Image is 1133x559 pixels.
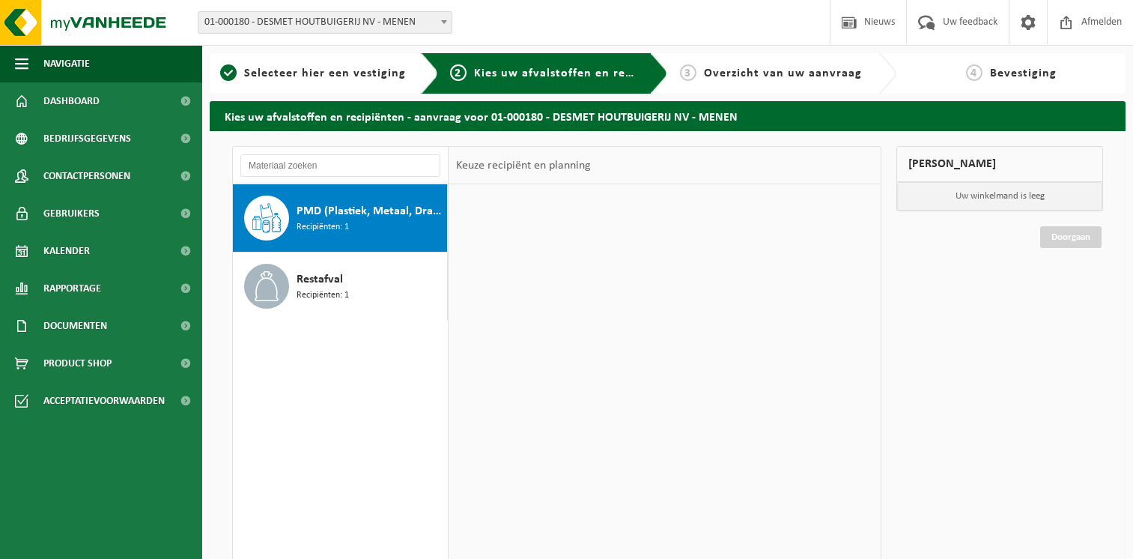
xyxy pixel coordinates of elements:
input: Materiaal zoeken [240,154,440,177]
iframe: chat widget [7,526,250,559]
span: 01-000180 - DESMET HOUTBUIGERIJ NV - MENEN [198,12,452,33]
span: Navigatie [43,45,90,82]
span: 2 [450,64,467,81]
span: Overzicht van uw aanvraag [704,67,862,79]
button: PMD (Plastiek, Metaal, Drankkartons) (bedrijven) Recipiënten: 1 [233,184,448,253]
span: Rapportage [43,270,101,307]
div: [PERSON_NAME] [896,146,1103,182]
button: Restafval Recipiënten: 1 [233,253,448,320]
span: Acceptatievoorwaarden [43,382,165,420]
span: Restafval [297,271,343,288]
h2: Kies uw afvalstoffen en recipiënten - aanvraag voor 01-000180 - DESMET HOUTBUIGERIJ NV - MENEN [210,101,1126,130]
span: Dashboard [43,82,100,120]
a: Doorgaan [1040,226,1102,248]
span: PMD (Plastiek, Metaal, Drankkartons) (bedrijven) [297,202,443,220]
span: 3 [680,64,696,81]
span: Documenten [43,307,107,345]
span: Product Shop [43,345,112,382]
span: Recipiënten: 1 [297,220,349,235]
span: Kies uw afvalstoffen en recipiënten [474,67,680,79]
span: Bedrijfsgegevens [43,120,131,157]
p: Uw winkelmand is leeg [897,182,1102,211]
span: Recipiënten: 1 [297,288,349,303]
span: Selecteer hier een vestiging [244,67,406,79]
span: Kalender [43,232,90,270]
span: 01-000180 - DESMET HOUTBUIGERIJ NV - MENEN [198,11,452,34]
span: 4 [966,64,982,81]
span: Bevestiging [990,67,1057,79]
span: Contactpersonen [43,157,130,195]
a: 1Selecteer hier een vestiging [217,64,409,82]
div: Keuze recipiënt en planning [449,147,598,184]
span: 1 [220,64,237,81]
span: Gebruikers [43,195,100,232]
